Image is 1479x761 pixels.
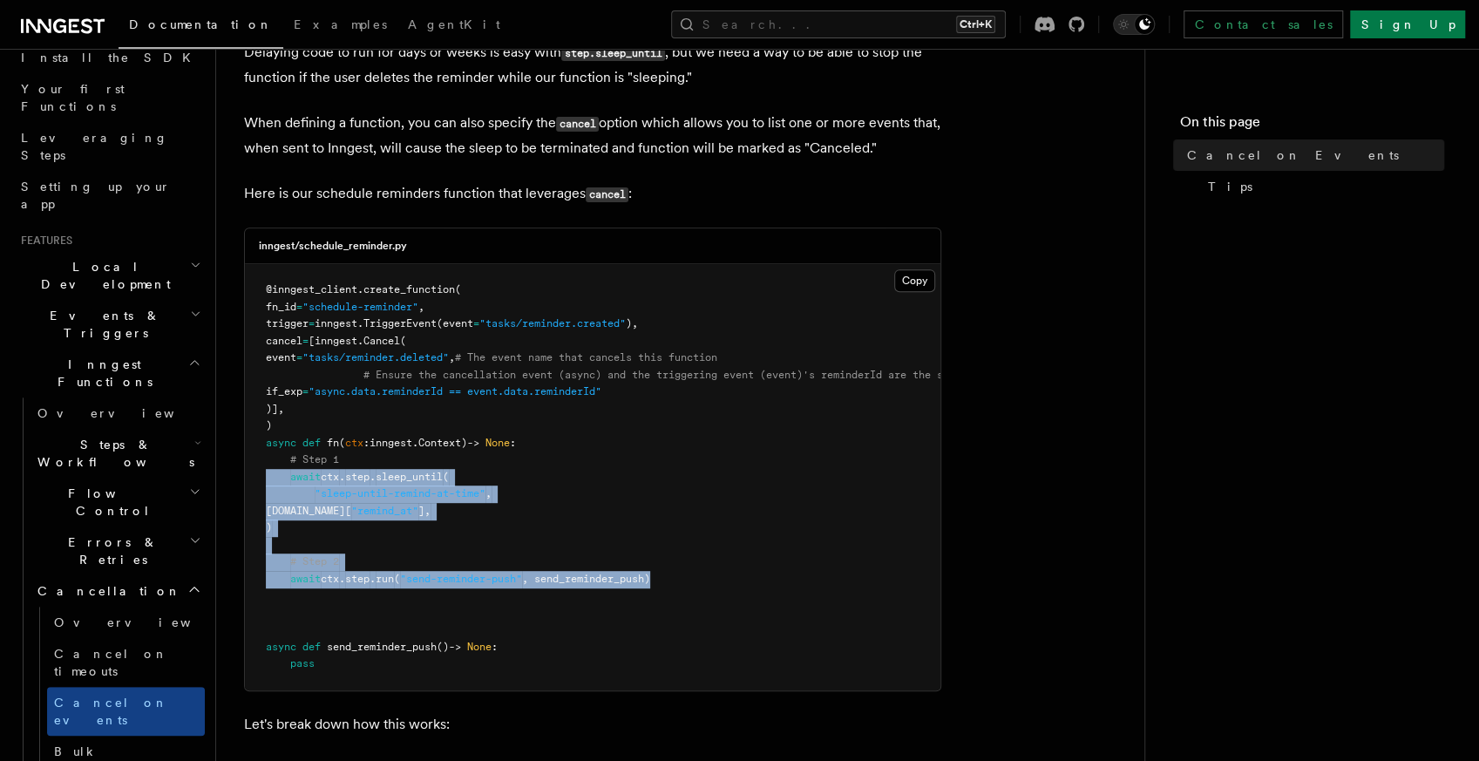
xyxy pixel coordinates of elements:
[266,335,302,347] span: cancel
[556,117,599,132] code: cancel
[327,641,437,653] span: send_reminder_push
[31,436,194,471] span: Steps & Workflows
[296,301,302,313] span: =
[400,335,406,347] span: (
[626,317,638,330] span: ),
[449,351,455,364] span: ,
[363,283,455,296] span: create_function
[266,419,272,431] span: )
[14,122,205,171] a: Leveraging Steps
[31,575,205,607] button: Cancellation
[327,437,339,449] span: fn
[294,17,387,31] span: Examples
[394,573,400,585] span: (
[370,437,412,449] span: inngest
[956,16,995,33] kbd: Ctrl+K
[302,641,321,653] span: def
[363,437,370,449] span: :
[54,647,168,678] span: Cancel on timeouts
[290,471,321,483] span: await
[400,573,522,585] span: "send-reminder-push"
[492,641,498,653] span: :
[345,471,370,483] span: step
[309,335,363,347] span: [inngest.
[14,171,205,220] a: Setting up your app
[54,615,234,629] span: Overview
[266,505,351,517] span: [DOMAIN_NAME][
[266,283,357,296] span: @inngest_client
[1184,10,1343,38] a: Contact sales
[363,317,437,330] span: TriggerEvent
[266,385,302,397] span: if_exp
[418,505,431,517] span: ],
[1113,14,1155,35] button: Toggle dark mode
[296,351,302,364] span: =
[339,573,345,585] span: .
[290,657,315,669] span: pass
[14,307,190,342] span: Events & Triggers
[345,573,370,585] span: step
[37,406,217,420] span: Overview
[363,335,400,347] span: Cancel
[408,17,500,31] span: AgentKit
[485,487,492,499] span: ,
[510,437,516,449] span: :
[315,487,485,499] span: "sleep-until-remind-at-time"
[266,641,296,653] span: async
[467,437,479,449] span: ->
[363,369,967,381] span: # Ensure the cancellation event (async) and the triggering event (event)'s reminderId are the same:
[412,437,418,449] span: .
[266,521,272,533] span: )
[302,385,309,397] span: =
[14,356,188,391] span: Inngest Functions
[31,478,205,527] button: Flow Control
[339,437,345,449] span: (
[309,317,315,330] span: =
[14,349,205,397] button: Inngest Functions
[54,696,168,727] span: Cancel on events
[31,527,205,575] button: Errors & Retries
[485,437,510,449] span: None
[244,181,941,207] p: Here is our schedule reminders function that leverages :
[1180,139,1444,171] a: Cancel on Events
[437,317,473,330] span: (event
[266,301,296,313] span: fn_id
[370,471,376,483] span: .
[21,51,201,65] span: Install the SDK
[1180,112,1444,139] h4: On this page
[339,471,345,483] span: .
[266,317,309,330] span: trigger
[321,573,339,585] span: ctx
[266,437,296,449] span: async
[376,471,443,483] span: sleep_until
[244,111,941,160] p: When defining a function, you can also specify the option which allows you to list one or more ev...
[31,533,189,568] span: Errors & Retries
[351,505,418,517] span: "remind_at"
[266,351,296,364] span: event
[449,641,461,653] span: ->
[1187,146,1399,164] span: Cancel on Events
[455,283,461,296] span: (
[47,607,205,638] a: Overview
[302,437,321,449] span: def
[357,283,363,296] span: .
[47,687,205,736] a: Cancel on events
[14,258,190,293] span: Local Development
[309,385,601,397] span: "async.data.reminderId == event.data.reminderId"
[586,187,628,202] code: cancel
[14,251,205,300] button: Local Development
[1208,178,1252,195] span: Tips
[290,555,339,567] span: # Step 2
[14,300,205,349] button: Events & Triggers
[894,269,935,292] button: Copy
[266,403,284,415] span: )],
[290,573,321,585] span: await
[397,5,511,47] a: AgentKit
[321,471,339,483] span: ctx
[31,485,189,520] span: Flow Control
[437,641,449,653] span: ()
[283,5,397,47] a: Examples
[21,180,171,211] span: Setting up your app
[418,301,424,313] span: ,
[418,437,467,449] span: Context)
